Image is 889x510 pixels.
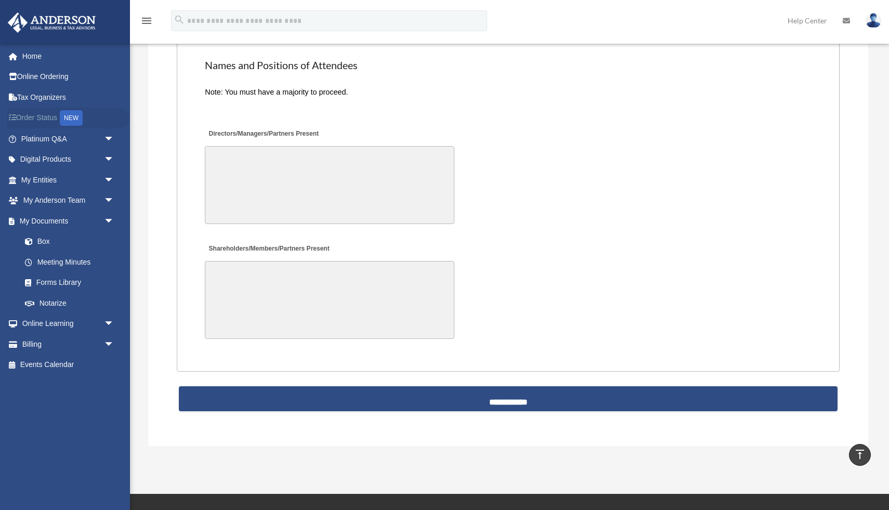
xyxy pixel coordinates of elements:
[7,334,130,355] a: Billingarrow_drop_down
[849,444,871,466] a: vertical_align_top
[7,108,130,129] a: Order StatusNEW
[104,169,125,191] span: arrow_drop_down
[140,18,153,27] a: menu
[7,87,130,108] a: Tax Organizers
[7,46,130,67] a: Home
[7,169,130,190] a: My Entitiesarrow_drop_down
[104,190,125,212] span: arrow_drop_down
[7,128,130,149] a: Platinum Q&Aarrow_drop_down
[15,272,130,293] a: Forms Library
[7,149,130,170] a: Digital Productsarrow_drop_down
[7,313,130,334] a: Online Learningarrow_drop_down
[7,190,130,211] a: My Anderson Teamarrow_drop_down
[15,293,130,313] a: Notarize
[7,67,130,87] a: Online Ordering
[205,88,348,96] span: Note: You must have a majority to proceed.
[60,110,83,126] div: NEW
[104,149,125,171] span: arrow_drop_down
[15,252,125,272] a: Meeting Minutes
[104,211,125,232] span: arrow_drop_down
[5,12,99,33] img: Anderson Advisors Platinum Portal
[7,211,130,231] a: My Documentsarrow_drop_down
[104,334,125,355] span: arrow_drop_down
[205,58,811,73] h2: Names and Positions of Attendees
[104,128,125,150] span: arrow_drop_down
[104,313,125,335] span: arrow_drop_down
[854,448,866,461] i: vertical_align_top
[205,242,332,256] label: Shareholders/Members/Partners Present
[205,127,321,141] label: Directors/Managers/Partners Present
[7,355,130,375] a: Events Calendar
[15,231,130,252] a: Box
[140,15,153,27] i: menu
[866,13,881,28] img: User Pic
[174,14,185,25] i: search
